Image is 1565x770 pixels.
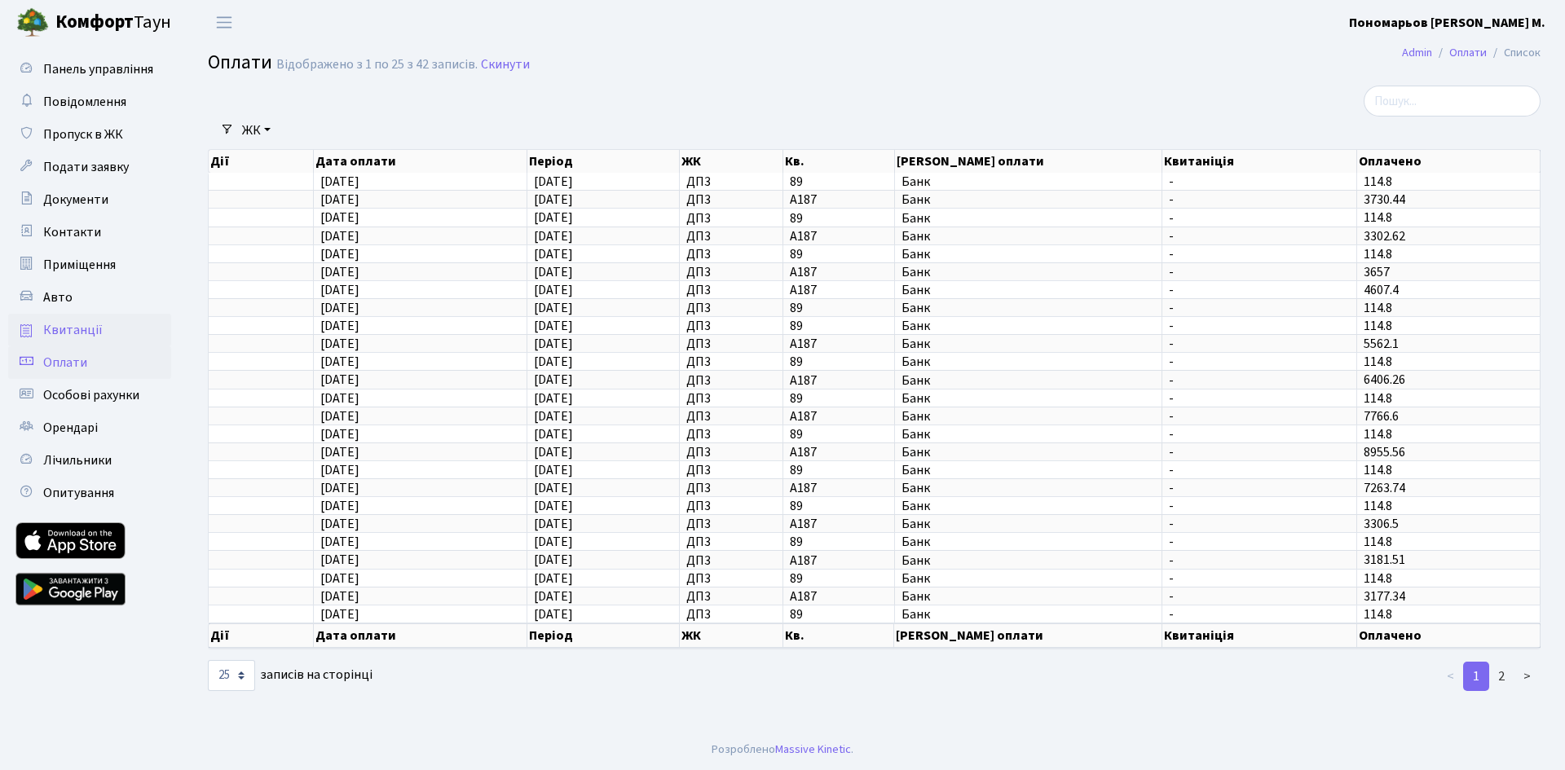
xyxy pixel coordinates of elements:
[790,464,887,477] span: 89
[686,193,776,206] span: ДП3
[1169,301,1350,315] span: -
[902,608,1156,621] span: Банк
[1364,281,1399,299] span: 4607.4
[686,446,776,459] span: ДП3
[790,517,887,530] span: А187
[8,477,171,509] a: Опитування
[790,193,887,206] span: А187
[1364,497,1392,515] span: 114.8
[320,281,359,299] span: [DATE]
[8,151,171,183] a: Подати заявку
[790,248,887,261] span: 89
[680,623,783,648] th: ЖК
[1169,535,1350,548] span: -
[686,175,776,188] span: ДП3
[790,428,887,441] span: 89
[1169,193,1350,206] span: -
[902,193,1156,206] span: Банк
[43,386,139,404] span: Особові рахунки
[1169,482,1350,495] span: -
[534,515,573,533] span: [DATE]
[534,372,573,389] span: [DATE]
[783,150,894,173] th: Кв.
[534,605,573,623] span: [DATE]
[686,266,776,279] span: ДП3
[902,482,1156,495] span: Банк
[1364,552,1405,570] span: 3181.51
[902,535,1156,548] span: Банк
[790,590,887,603] span: А187
[686,230,776,243] span: ДП3
[534,533,573,551] span: [DATE]
[314,150,527,173] th: Дата оплати
[534,587,573,605] span: [DATE]
[320,461,359,479] span: [DATE]
[790,175,887,188] span: 89
[1357,623,1541,648] th: Оплачено
[534,570,573,587] span: [DATE]
[481,57,530,73] a: Скинути
[43,223,101,241] span: Контакти
[902,248,1156,261] span: Банк
[790,374,887,387] span: А187
[8,183,171,216] a: Документи
[902,446,1156,459] span: Банк
[686,319,776,332] span: ДП3
[686,608,776,621] span: ДП3
[320,353,359,371] span: [DATE]
[1364,209,1392,227] span: 114.8
[534,461,573,479] span: [DATE]
[902,590,1156,603] span: Банк
[320,407,359,425] span: [DATE]
[1169,248,1350,261] span: -
[686,464,776,477] span: ДП3
[43,419,98,437] span: Орендарі
[320,425,359,443] span: [DATE]
[1364,515,1399,533] span: 3306.5
[1364,372,1405,389] span: 6406.26
[55,9,134,35] b: Комфорт
[902,266,1156,279] span: Банк
[686,248,776,261] span: ДП3
[320,570,359,587] span: [DATE]
[1364,353,1392,371] span: 114.8
[790,230,887,243] span: А187
[209,623,314,648] th: Дії
[1378,36,1565,70] nav: breadcrumb
[902,572,1156,585] span: Банк
[8,314,171,346] a: Квитанції
[1169,608,1350,621] span: -
[902,337,1156,350] span: Банк
[43,484,114,502] span: Опитування
[902,374,1156,387] span: Банк
[204,9,245,36] button: Переключити навігацію
[1169,337,1350,350] span: -
[1169,230,1350,243] span: -
[534,389,573,407] span: [DATE]
[43,354,87,372] span: Оплати
[902,284,1156,297] span: Банк
[1169,410,1350,423] span: -
[8,86,171,118] a: Повідомлення
[790,392,887,405] span: 89
[534,443,573,461] span: [DATE]
[790,212,887,225] span: 89
[790,446,887,459] span: А187
[1364,570,1392,587] span: 114.8
[790,499,887,513] span: 89
[320,335,359,353] span: [DATE]
[1169,175,1350,188] span: -
[1364,86,1541,117] input: Пошук...
[1364,317,1392,335] span: 114.8
[902,319,1156,332] span: Банк
[686,499,776,513] span: ДП3
[1349,14,1545,32] b: Пономарьов [PERSON_NAME] М.
[1402,44,1432,61] a: Admin
[790,301,887,315] span: 89
[320,479,359,497] span: [DATE]
[8,379,171,411] a: Особові рахунки
[208,48,272,77] span: Оплати
[686,212,776,225] span: ДП3
[320,263,359,281] span: [DATE]
[534,299,573,317] span: [DATE]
